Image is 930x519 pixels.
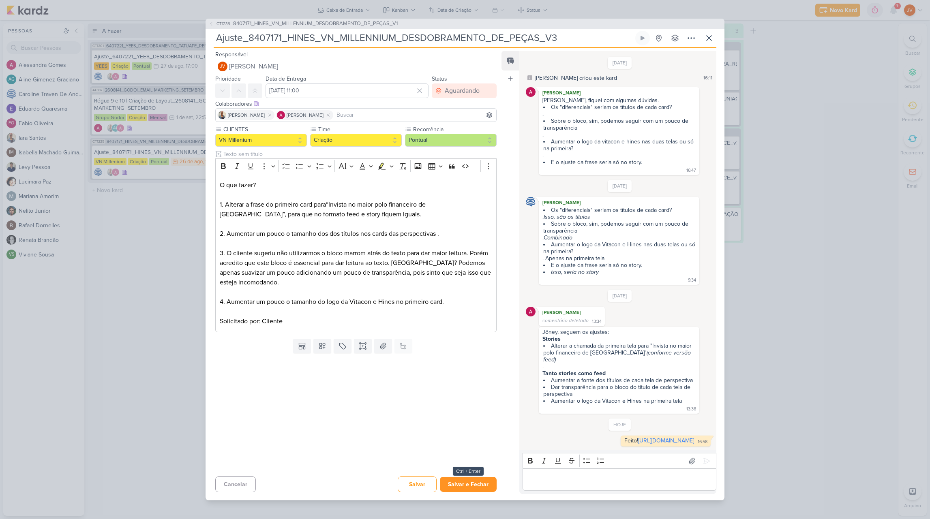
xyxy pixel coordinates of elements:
[523,468,716,491] div: Editor editing area: main
[542,131,696,138] div: .
[215,174,497,332] div: Editor editing area: main
[214,31,634,45] input: Kard Sem Título
[287,111,324,119] span: [PERSON_NAME]
[453,467,484,476] div: Ctrl + Enter
[540,89,698,97] div: [PERSON_NAME]
[432,83,497,98] button: Aguardando
[218,111,226,119] img: Iara Santos
[543,384,696,397] li: Dar transparência para o bloco do título de cada tela de perspectiva
[222,150,497,158] input: Texto sem título
[523,453,716,469] div: Editor toolbar
[592,318,602,325] div: 13:34
[215,100,497,108] div: Colaboradores
[542,255,696,262] div: . Apenas na primeira tela
[542,363,696,370] div: .
[229,62,278,71] span: [PERSON_NAME]
[543,397,696,404] li: Aumentar o logo da Vitacon e Hines na primeira tela
[542,318,589,323] span: comentário deletado
[543,207,696,214] li: Os "diferenciais" seriam os títulos de cada card?
[335,110,495,120] input: Buscar
[686,167,696,174] div: 16:47
[639,35,646,41] div: Ligar relógio
[222,201,326,209] span: . Alterar a frase do primeiro card para
[624,437,694,444] div: Feito!
[277,111,285,119] img: Alessandra Gomes
[544,214,590,220] i: Isso, são os títulos
[223,125,307,134] label: CLIENTES
[542,335,561,342] strong: Stories
[543,138,696,152] li: Aumentar o logo da vitacon e hines nas duas telas ou só na primeira?
[698,439,707,445] div: 16:58
[317,125,402,134] label: Time
[540,308,603,316] div: [PERSON_NAME]
[209,20,398,28] button: CT1239 8407171_HINES_VN_MILLENNIUM_DESDOBRAMENTO_DE_PEÇAS_V1
[215,476,256,492] button: Cancelar
[535,74,617,82] div: [PERSON_NAME] criou este kard
[215,75,241,82] label: Prioridade
[542,111,696,117] div: .
[543,377,696,384] li: Aumentar a fonte dos títulos de cada tela de perspectiva
[412,125,497,134] label: Recorrência
[542,214,696,220] div: .
[543,241,696,255] li: Aumentar o logo da Vitacon e Hines nas duas telas ou só na primeira?
[266,83,429,98] input: Select a date
[542,97,696,104] div: [PERSON_NAME], fiquei com algumas dúvidas.
[544,234,572,241] i: Combinado
[551,269,599,276] i: Isso, seria no story
[526,87,536,97] img: Alessandra Gomes
[543,159,696,166] li: E o ajuste da frase seria só no story.
[526,307,536,316] img: Alessandra Gomes
[215,158,497,174] div: Editor toolbar
[220,201,426,218] span: “Invista no maior polo financeiro de [GEOGRAPHIC_DATA]”, para que no formato feed e story fiquem ...
[703,74,712,81] div: 16:11
[542,370,606,377] strong: Tanto stories como feed
[686,406,696,412] div: 13:36
[310,134,402,147] button: Criação
[542,234,696,241] div: .
[215,21,231,27] span: CT1239
[543,104,696,111] li: Os "diferenciais" seriam os títulos de cada card?
[220,64,225,69] p: JV
[218,62,227,71] div: Joney Viana
[543,349,692,363] i: (conforme versão feed)
[445,86,480,96] div: Aguardando
[440,477,497,492] button: Salvar e Fechar
[215,51,248,58] label: Responsável
[220,230,439,238] span: 2. Aumentar um pouco o tamanho dos dos títulos nos cards das perspectivas .
[526,197,536,207] img: Caroline Traven De Andrade
[432,75,447,82] label: Status
[215,134,307,147] button: VN Millenium
[266,75,306,82] label: Data de Entrega
[220,249,491,286] span: 3. O cliente sugeriu não utilizarmos o bloco marrom atrás do texto para dar maior leitura. Porém ...
[398,476,437,492] button: Salvar
[688,277,696,284] div: 9:34
[543,220,696,234] li: Sobre o bloco, sim, podemos seguir com um pouco de transparência
[233,20,398,28] span: 8407171_HINES_VN_MILLENNIUM_DESDOBRAMENTO_DE_PEÇAS_V1
[543,342,696,363] li: Alterar a chamada da primeira tela para "Invista no maior polo financeiro de [GEOGRAPHIC_DATA]"
[543,262,696,269] li: E o ajuste da frase seria só no story.
[542,329,696,335] div: Jôney, seguem os ajustes:
[542,152,696,159] div: .
[215,59,497,74] button: JV [PERSON_NAME]
[543,117,696,131] li: Sobre o bloco, sim, podemos seguir com um pouco de transparência
[638,437,694,444] a: [URL][DOMAIN_NAME]
[405,134,497,147] button: Pontual
[228,111,265,119] span: [PERSON_NAME]
[220,298,444,306] span: 4. Aumentar um pouco o tamanho do logo da Vitacon e Hines no primeiro card.
[220,180,492,326] p: O que fazer? 1
[540,199,698,207] div: [PERSON_NAME]
[220,317,283,325] span: Solicitado por: Cliente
